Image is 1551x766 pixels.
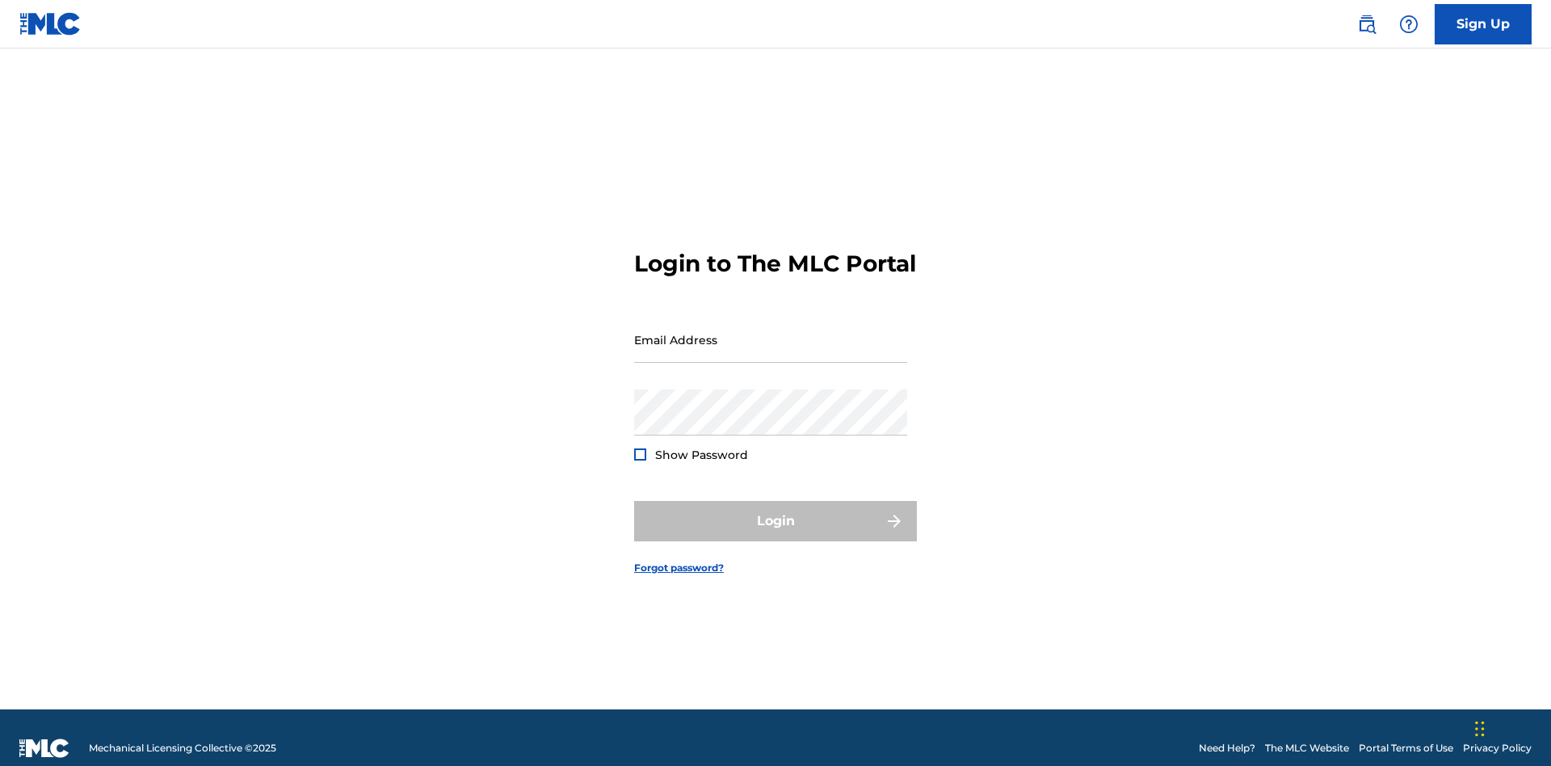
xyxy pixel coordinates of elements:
[19,12,82,36] img: MLC Logo
[1357,15,1377,34] img: search
[1393,8,1425,40] div: Help
[655,448,748,462] span: Show Password
[1463,741,1532,755] a: Privacy Policy
[1470,688,1551,766] iframe: Chat Widget
[89,741,276,755] span: Mechanical Licensing Collective © 2025
[1475,705,1485,753] div: Drag
[634,250,916,278] h3: Login to The MLC Portal
[634,561,724,575] a: Forgot password?
[19,739,69,758] img: logo
[1351,8,1383,40] a: Public Search
[1359,741,1453,755] a: Portal Terms of Use
[1399,15,1419,34] img: help
[1199,741,1255,755] a: Need Help?
[1435,4,1532,44] a: Sign Up
[1265,741,1349,755] a: The MLC Website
